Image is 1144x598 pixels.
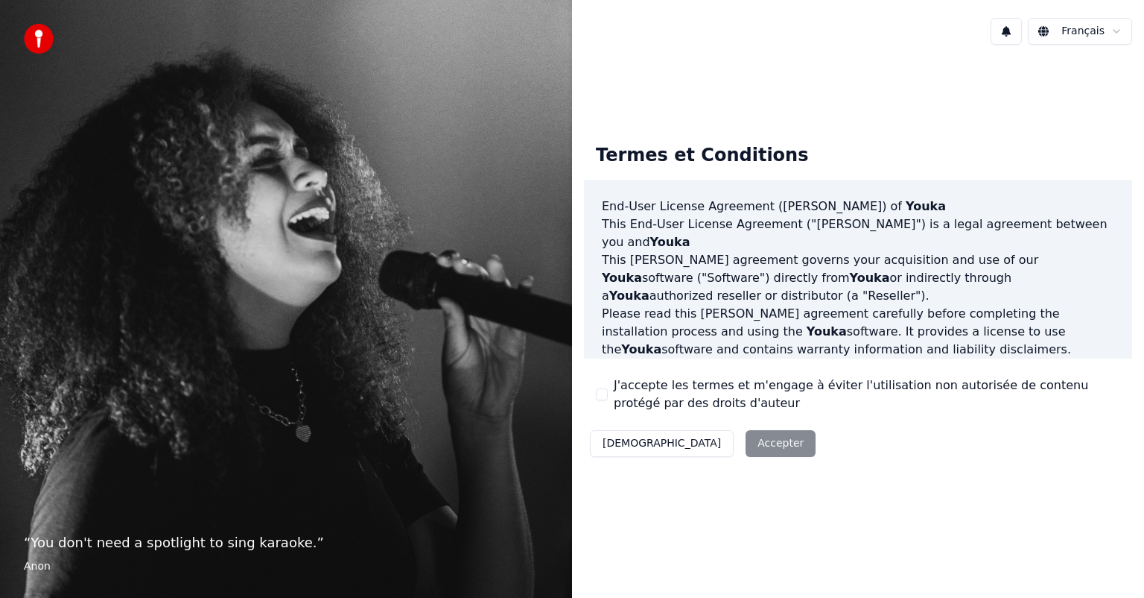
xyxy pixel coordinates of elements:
span: Youka [807,324,847,339]
button: [DEMOGRAPHIC_DATA] [590,430,734,457]
div: Termes et Conditions [584,132,820,180]
span: Youka [850,271,890,285]
p: This End-User License Agreement ("[PERSON_NAME]") is a legal agreement between you and [602,215,1114,251]
span: Youka [906,199,946,213]
p: If you register for a free trial of the software, this [PERSON_NAME] agreement will also govern t... [602,359,1114,430]
img: youka [24,24,54,54]
span: Youka [621,342,661,356]
label: J'accepte les termes et m'engage à éviter l'utilisation non autorisée de contenu protégé par des ... [614,377,1120,412]
h3: End-User License Agreement ([PERSON_NAME]) of [602,198,1114,215]
span: Youka [609,289,649,303]
span: Youka [650,235,690,249]
p: Please read this [PERSON_NAME] agreement carefully before completing the installation process and... [602,305,1114,359]
p: “ You don't need a spotlight to sing karaoke. ” [24,532,548,553]
footer: Anon [24,559,548,574]
p: This [PERSON_NAME] agreement governs your acquisition and use of our software ("Software") direct... [602,251,1114,305]
span: Youka [602,271,642,285]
